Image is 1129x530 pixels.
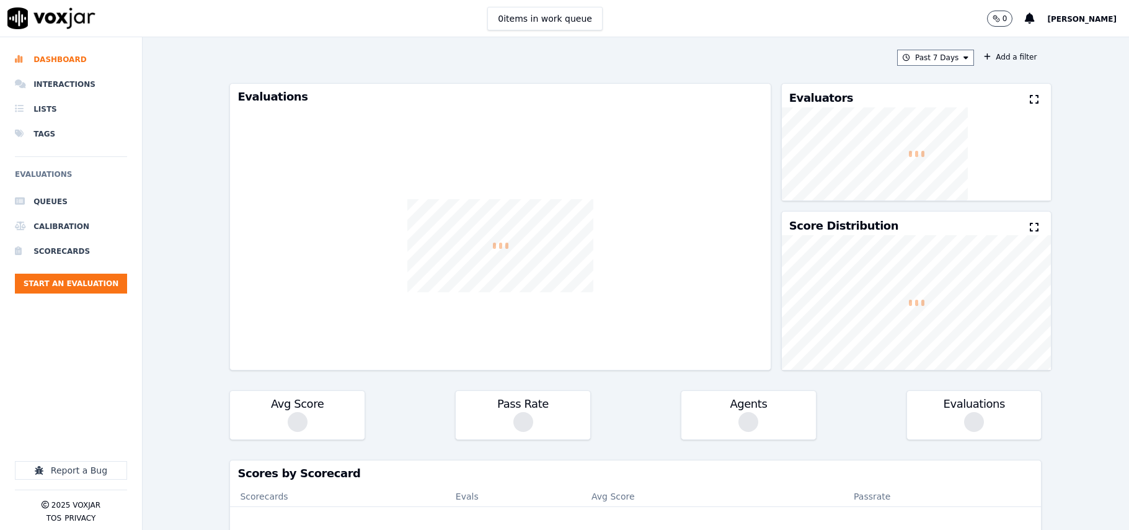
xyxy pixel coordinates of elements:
button: 0 [987,11,1013,27]
h3: Pass Rate [463,398,582,410]
a: Scorecards [15,239,127,264]
th: Passrate [782,487,962,506]
span: [PERSON_NAME] [1047,15,1117,24]
button: Report a Bug [15,461,127,480]
h3: Evaluators [789,92,853,104]
th: Evals [446,487,582,506]
h6: Evaluations [15,167,127,189]
button: 0items in work queue [487,7,603,30]
h3: Evaluations [914,398,1034,410]
button: Start an Evaluation [15,274,127,294]
th: Avg Score [582,487,782,506]
button: Privacy [64,513,95,523]
a: Calibration [15,214,127,239]
h3: Scores by Scorecard [237,468,1034,479]
th: Scorecards [230,487,445,506]
h3: Evaluations [237,91,763,102]
button: Add a filter [979,50,1042,65]
button: [PERSON_NAME] [1047,11,1129,26]
img: voxjar logo [7,7,95,29]
a: Dashboard [15,47,127,72]
p: 0 [1003,14,1007,24]
p: 2025 Voxjar [51,500,100,510]
h3: Score Distribution [789,220,898,231]
a: Interactions [15,72,127,97]
button: TOS [46,513,61,523]
button: Past 7 Days [897,50,974,66]
a: Queues [15,189,127,214]
a: Lists [15,97,127,122]
a: Tags [15,122,127,146]
h3: Agents [689,398,808,410]
h3: Avg Score [237,398,356,410]
button: 0 [987,11,1025,27]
